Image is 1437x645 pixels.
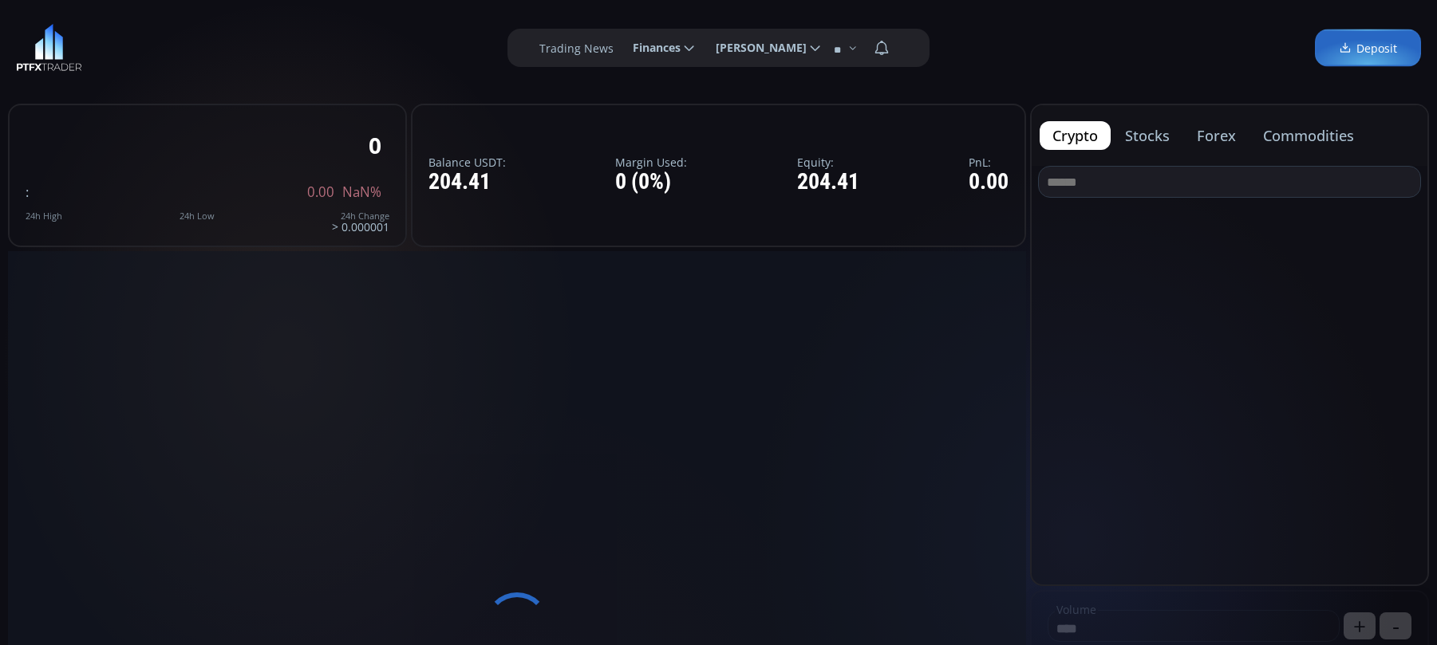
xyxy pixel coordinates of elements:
a: Deposit [1315,29,1421,67]
label: Margin Used: [615,156,687,168]
span: NaN% [342,185,381,199]
div: 24h Low [180,211,215,221]
div: 0 (0%) [615,170,687,195]
label: Equity: [797,156,859,168]
div: 204.41 [428,170,506,195]
span: Deposit [1339,40,1397,57]
div: 0 [369,133,381,158]
span: [PERSON_NAME] [705,32,807,64]
div: 204.41 [797,170,859,195]
div: 24h High [26,211,62,221]
label: PnL: [969,156,1009,168]
div: 24h Change [332,211,389,221]
div: 0.00 [969,170,1009,195]
button: forex [1184,121,1249,150]
span: Finances [622,32,681,64]
div: > 0.000001 [332,211,389,233]
label: Balance USDT: [428,156,506,168]
img: LOGO [16,24,82,72]
span: : [26,183,29,201]
button: crypto [1040,121,1111,150]
button: stocks [1112,121,1182,150]
span: 0.00 [307,185,334,199]
button: commodities [1250,121,1367,150]
label: Trading News [539,40,614,57]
